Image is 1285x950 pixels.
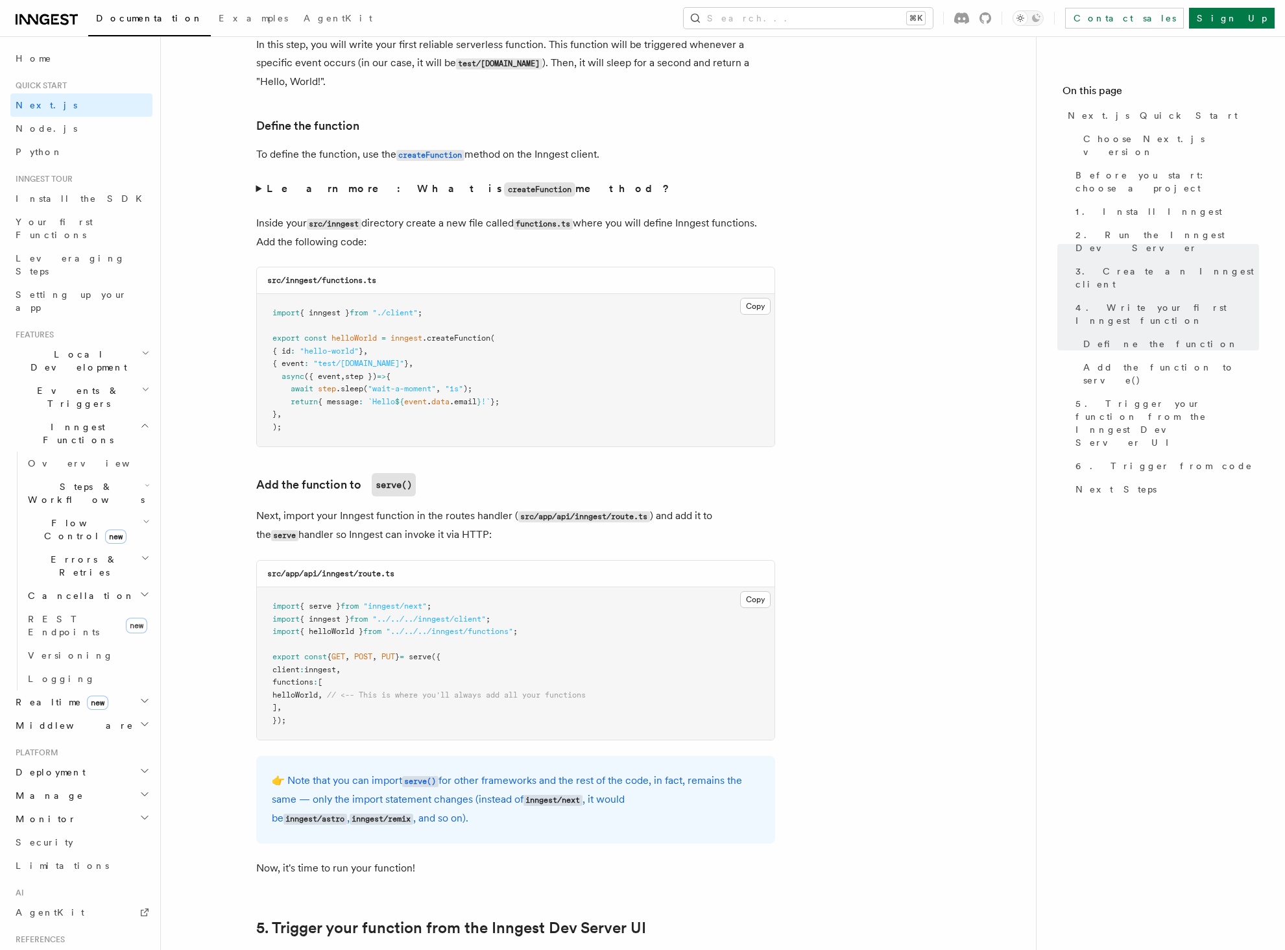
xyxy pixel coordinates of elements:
[490,334,495,343] span: (
[272,602,300,611] span: import
[313,359,404,368] span: "test/[DOMAIN_NAME]"
[350,308,368,317] span: from
[1063,104,1259,127] a: Next.js Quick Start
[10,379,152,415] button: Events & Triggers
[23,452,152,475] a: Overview
[272,615,300,624] span: import
[354,652,372,661] span: POST
[386,372,390,381] span: {
[372,615,486,624] span: "../../../inngest/client"
[23,589,135,602] span: Cancellation
[1070,392,1259,454] a: 5. Trigger your function from the Inngest Dev Server UI
[10,174,73,184] span: Inngest tour
[23,480,145,506] span: Steps & Workflows
[456,58,542,69] code: test/[DOMAIN_NAME]
[16,217,93,240] span: Your first Functions
[395,652,400,661] span: }
[350,814,413,825] code: inngest/remix
[88,4,211,36] a: Documentation
[300,347,359,356] span: "hello-world"
[256,919,646,937] a: 5. Trigger your function from the Inngest Dev Server UI
[477,397,481,406] span: }
[409,652,431,661] span: serve
[341,372,345,381] span: ,
[291,347,295,356] span: :
[431,397,450,406] span: data
[291,397,318,406] span: return
[87,696,108,710] span: new
[404,359,409,368] span: }
[10,343,152,379] button: Local Development
[10,748,58,758] span: Platform
[10,140,152,164] a: Python
[10,452,152,690] div: Inngest Functions
[23,644,152,667] a: Versioning
[363,384,368,393] span: (
[272,627,300,636] span: import
[10,766,86,779] span: Deployment
[10,690,152,714] button: Realtimenew
[463,384,472,393] span: );
[359,397,363,406] span: :
[740,298,771,315] button: Copy
[256,507,775,544] p: Next, import your Inngest function in the routes handler ( ) and add it to the handler so Inngest...
[359,347,363,356] span: }
[23,511,152,548] button: Flow Controlnew
[318,397,359,406] span: { message
[1075,459,1253,472] span: 6. Trigger from code
[396,150,464,161] code: createFunction
[1068,109,1238,122] span: Next.js Quick Start
[331,334,377,343] span: helloWorld
[16,100,77,110] span: Next.js
[450,397,477,406] span: .email
[10,330,54,340] span: Features
[300,627,363,636] span: { helloWorld }
[372,308,418,317] span: "./client"
[1083,361,1259,387] span: Add the function to serve()
[304,334,327,343] span: const
[740,591,771,608] button: Copy
[307,219,361,230] code: src/inngest
[10,117,152,140] a: Node.js
[402,776,438,787] code: serve()
[10,888,24,898] span: AI
[395,397,404,406] span: ${
[272,652,300,661] span: export
[10,714,152,737] button: Middleware
[431,652,440,661] span: ({
[28,458,162,469] span: Overview
[318,384,336,393] span: step
[372,652,377,661] span: ,
[300,602,341,611] span: { serve }
[272,677,313,687] span: functions
[1070,478,1259,501] a: Next Steps
[219,13,288,23] span: Examples
[381,334,386,343] span: =
[211,4,296,35] a: Examples
[514,219,573,230] code: functions.ts
[10,420,140,446] span: Inngest Functions
[16,52,52,65] span: Home
[427,602,431,611] span: ;
[256,36,775,91] p: In this step, you will write your first reliable serverless function. This function will be trigg...
[283,814,347,825] code: inngest/astro
[327,652,331,661] span: {
[300,615,350,624] span: { inngest }
[1075,301,1259,327] span: 4. Write your first Inngest function
[256,859,775,877] p: Now, it's time to run your function!
[296,4,380,35] a: AgentKit
[256,180,775,199] summary: Learn more: What iscreateFunctionmethod?
[331,652,345,661] span: GET
[1070,454,1259,478] a: 6. Trigger from code
[272,690,318,700] span: helloWorld
[481,397,490,406] span: !`
[318,677,322,687] span: [
[272,703,277,712] span: ]
[486,615,490,624] span: ;
[445,384,463,393] span: "1s"
[684,8,933,29] button: Search...⌘K
[523,795,582,806] code: inngest/next
[10,247,152,283] a: Leveraging Steps
[422,334,490,343] span: .createFunction
[1070,164,1259,200] a: Before you start: choose a project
